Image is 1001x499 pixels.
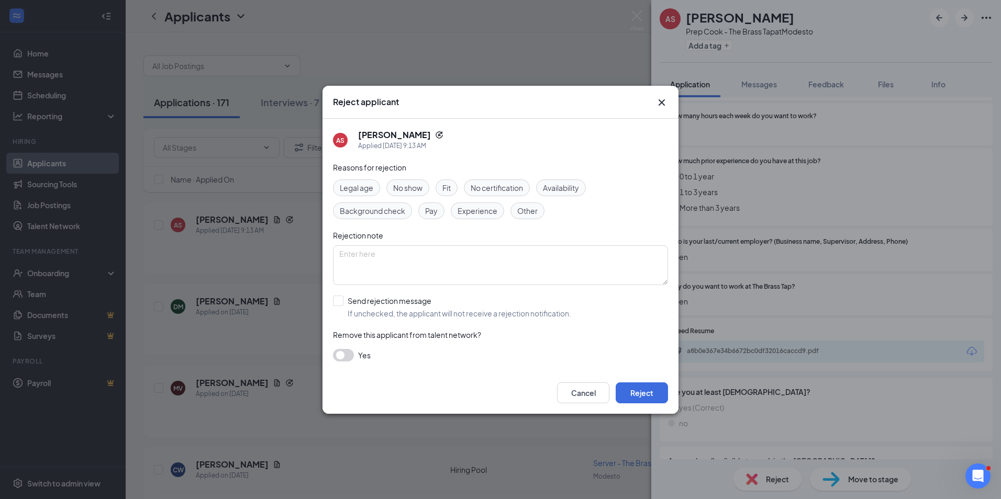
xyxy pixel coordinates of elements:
span: No show [393,182,422,194]
span: Experience [458,205,497,217]
span: No certification [471,182,523,194]
div: Applied [DATE] 9:13 AM [358,141,443,151]
iframe: Intercom live chat [965,463,991,489]
svg: Cross [655,96,668,109]
div: AS [336,135,344,144]
span: Yes [358,349,371,361]
span: Legal age [340,182,373,194]
svg: Reapply [435,131,443,139]
span: Pay [425,205,438,217]
span: Availability [543,182,579,194]
span: Background check [340,205,405,217]
span: Rejection note [333,231,383,240]
button: Close [655,96,668,109]
span: Other [517,205,538,217]
span: Remove this applicant from talent network? [333,330,481,339]
span: Fit [442,182,451,194]
h3: Reject applicant [333,96,399,108]
h5: [PERSON_NAME] [358,129,431,141]
span: Reasons for rejection [333,163,406,172]
button: Reject [616,382,668,403]
button: Cancel [557,382,609,403]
